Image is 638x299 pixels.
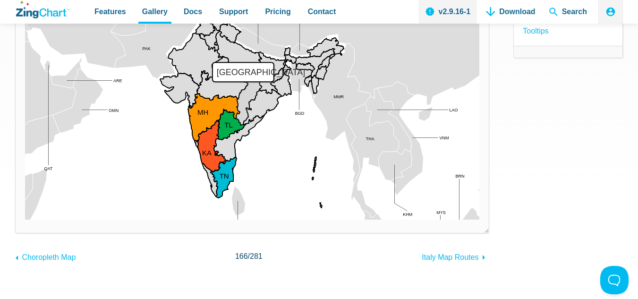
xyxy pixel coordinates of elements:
a: ZingChart Logo. Click to return to the homepage [16,1,69,18]
span: Docs [184,5,202,18]
span: Contact [308,5,336,18]
span: Support [219,5,248,18]
span: 166 [235,252,248,260]
span: 281 [250,252,263,260]
span: Pricing [265,5,290,18]
a: Tooltips [523,25,548,37]
a: Italy Map Routes [422,248,489,264]
span: Italy Map Routes [422,253,478,261]
span: Gallery [142,5,168,18]
span: Features [94,5,126,18]
iframe: Toggle Customer Support [600,266,629,294]
span: Choropleth Map [22,253,76,261]
a: Choropleth Map [15,248,76,264]
span: / [235,250,263,263]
